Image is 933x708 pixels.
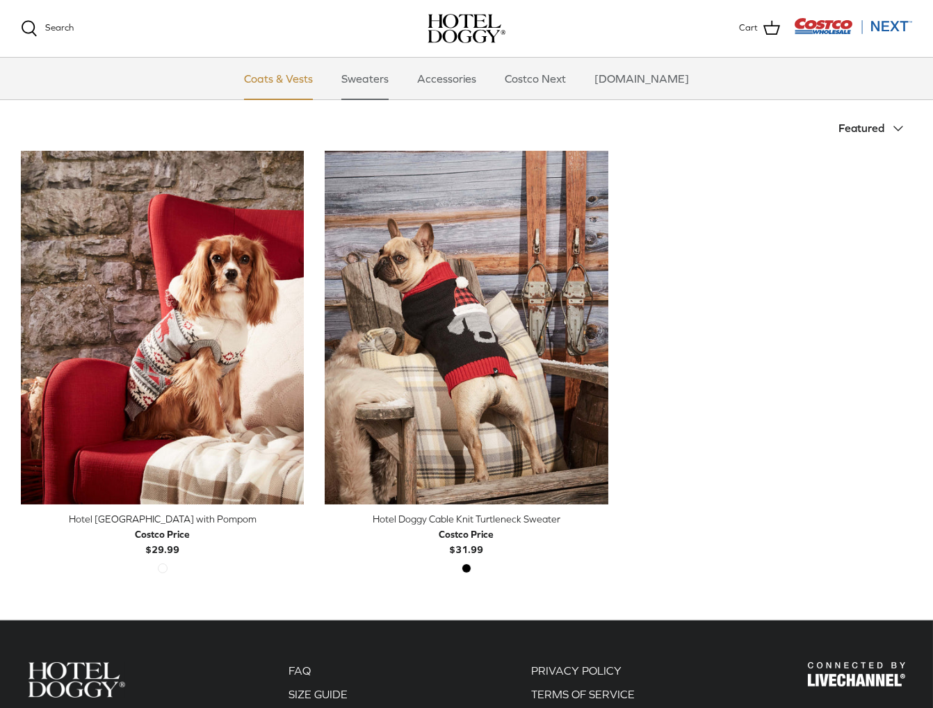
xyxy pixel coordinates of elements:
[739,21,758,35] span: Cart
[531,688,635,700] a: TERMS OF SERVICE
[838,122,884,134] span: Featured
[531,664,622,677] a: PRIVACY POLICY
[21,511,304,558] a: Hotel [GEOGRAPHIC_DATA] with Pompom Costco Price$29.99
[289,688,348,700] a: SIZE GUIDE
[21,511,304,527] div: Hotel [GEOGRAPHIC_DATA] with Pompom
[582,58,701,99] a: [DOMAIN_NAME]
[428,14,505,43] a: hoteldoggy.com hoteldoggycom
[325,511,608,527] div: Hotel Doggy Cable Knit Turtleneck Sweater
[329,58,401,99] a: Sweaters
[232,58,325,99] a: Coats & Vests
[794,17,912,35] img: Costco Next
[28,662,125,698] img: Hotel Doggy Costco Next
[808,662,905,686] img: Hotel Doggy Costco Next
[135,527,190,555] b: $29.99
[405,58,489,99] a: Accessories
[135,527,190,542] div: Costco Price
[439,527,494,555] b: $31.99
[428,14,505,43] img: hoteldoggycom
[794,26,912,37] a: Visit Costco Next
[739,19,780,38] a: Cart
[325,151,608,504] a: Hotel Doggy Cable Knit Turtleneck Sweater
[45,22,74,33] span: Search
[289,664,311,677] a: FAQ
[21,151,304,504] a: Hotel Doggy Fair Isle Sweater with Pompom
[325,511,608,558] a: Hotel Doggy Cable Knit Turtleneck Sweater Costco Price$31.99
[492,58,578,99] a: Costco Next
[439,527,494,542] div: Costco Price
[838,113,912,144] button: Featured
[21,20,74,37] a: Search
